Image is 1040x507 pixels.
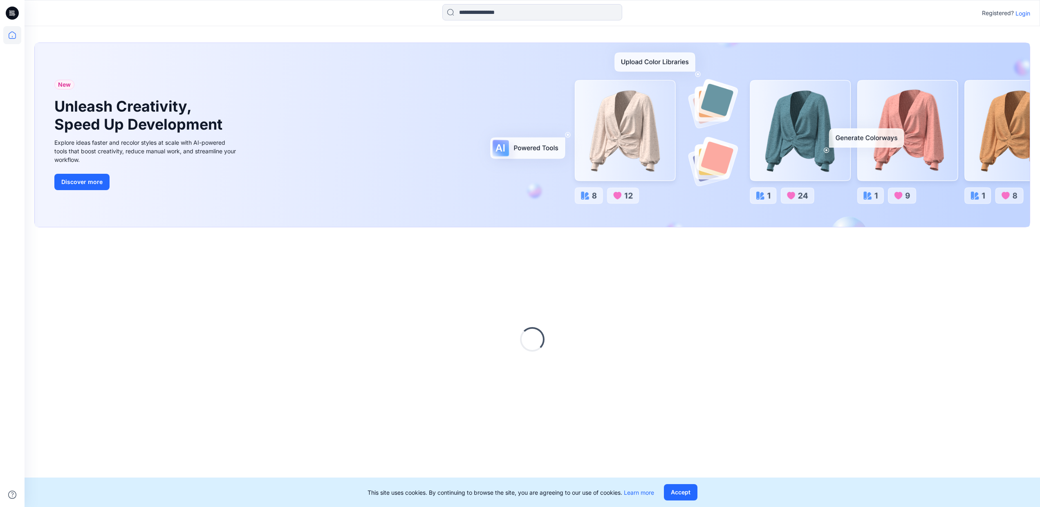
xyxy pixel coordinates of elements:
[54,98,226,133] h1: Unleash Creativity, Speed Up Development
[1015,9,1030,18] p: Login
[58,80,71,90] span: New
[54,174,110,190] button: Discover more
[624,489,654,496] a: Learn more
[54,138,238,164] div: Explore ideas faster and recolor styles at scale with AI-powered tools that boost creativity, red...
[368,488,654,497] p: This site uses cookies. By continuing to browse the site, you are agreeing to our use of cookies.
[54,174,238,190] a: Discover more
[664,484,697,500] button: Accept
[982,8,1014,18] p: Registered?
